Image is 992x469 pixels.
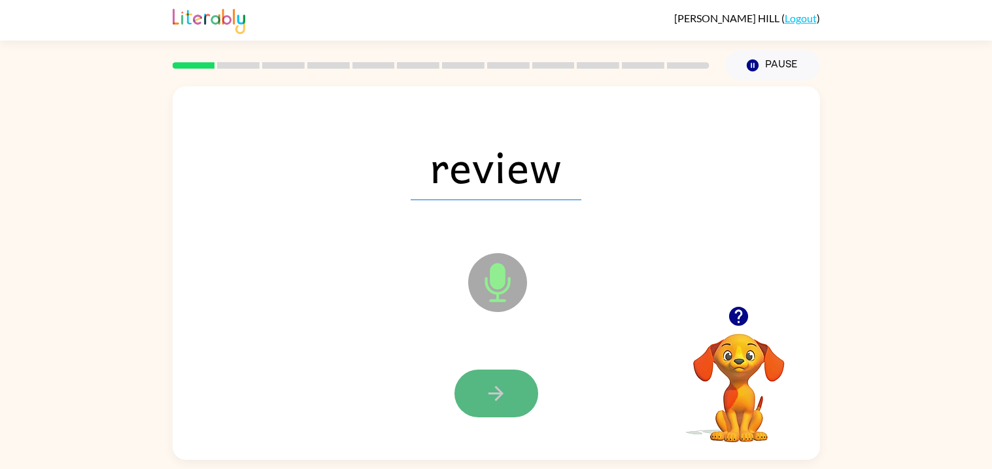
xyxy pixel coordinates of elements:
[411,132,581,200] span: review
[725,50,820,80] button: Pause
[674,313,804,444] video: Your browser must support playing .mp4 files to use Literably. Please try using another browser.
[674,12,820,24] div: ( )
[173,5,245,34] img: Literably
[674,12,781,24] span: [PERSON_NAME] HILL
[785,12,817,24] a: Logout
